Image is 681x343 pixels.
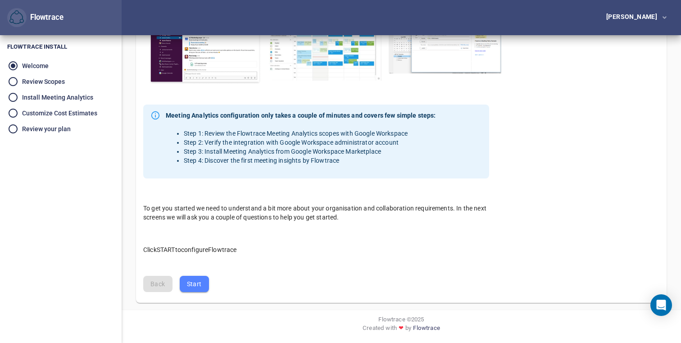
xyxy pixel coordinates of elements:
img: Flowtrace [9,10,24,25]
img: Slack Workspace analytics [149,2,261,85]
li: Step 3: Install Meeting Analytics from Google Workspace Marketplace [184,147,436,156]
div: Flowtrace [27,12,64,23]
span: ❤ [397,324,405,332]
span: Start [187,279,202,290]
img: Outlook Calendar analytics [389,2,501,74]
button: [PERSON_NAME] [592,9,674,26]
p: Click START to configure Flowtrace [143,236,489,254]
li: Step 2: Verify the integration with Google Workspace administrator account [184,138,436,147]
div: To get you started we need to understand a bit more about your organisation and collaboration req... [136,197,496,229]
li: Step 1: Review the Flowtrace Meeting Analytics scopes with Google Workspace [184,129,436,138]
a: Flowtrace [413,324,440,336]
div: Created with [129,324,674,336]
div: Flowtrace [7,8,64,27]
li: Step 4: Discover the first meeting insights by Flowtrace [184,156,436,165]
span: by [405,324,411,336]
button: Start [180,276,209,293]
img: Google Calendar analytics [269,2,381,81]
strong: Meeting Analytics configuration only takes a couple of minutes and covers few simple steps: [166,111,436,120]
div: [PERSON_NAME] [606,14,661,20]
div: Open Intercom Messenger [650,294,672,316]
span: Flowtrace © 2025 [378,315,424,324]
button: Flowtrace [7,8,27,27]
